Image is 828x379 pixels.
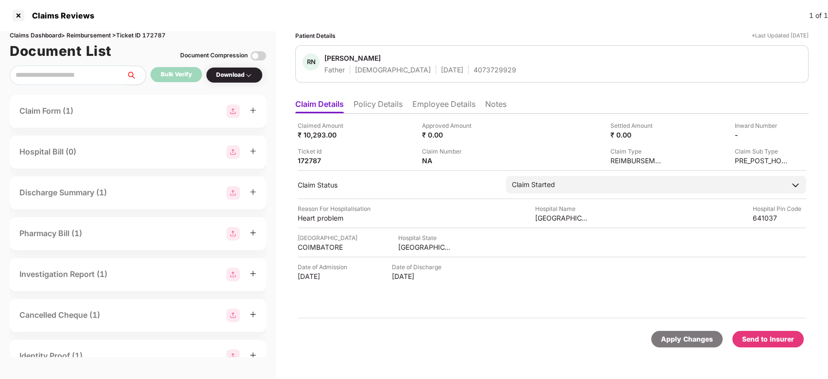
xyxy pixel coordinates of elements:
div: [DATE] [441,65,463,74]
li: Policy Details [354,99,403,113]
li: Notes [485,99,507,113]
div: 172787 [298,156,351,165]
div: Claims Dashboard > Reimbursement > Ticket ID 172787 [10,31,266,40]
div: RN [303,53,320,70]
div: Discharge Summary (1) [19,187,107,199]
div: Approved Amount [422,121,475,130]
div: Claimed Amount [298,121,351,130]
div: Date of Discharge [392,262,445,272]
span: search [126,71,146,79]
div: [DEMOGRAPHIC_DATA] [355,65,431,74]
div: Identity Proof (1) [19,350,83,362]
div: Heart problem [298,213,351,223]
img: svg+xml;base64,PHN2ZyBpZD0iR3JvdXBfMjg4MTMiIGRhdGEtbmFtZT0iR3JvdXAgMjg4MTMiIHhtbG5zPSJodHRwOi8vd3... [226,309,240,322]
div: - [735,130,788,139]
div: 641037 [753,213,806,223]
div: Bulk Verify [161,70,192,79]
div: Claim Sub Type [735,147,788,156]
span: plus [250,311,256,318]
div: Hospital Name [535,204,589,213]
div: [PERSON_NAME] [324,53,381,63]
li: Claim Details [295,99,344,113]
div: PRE_POST_HOSPITALIZATION_REIMBURSEMENT [735,156,788,165]
img: svg+xml;base64,PHN2ZyBpZD0iR3JvdXBfMjg4MTMiIGRhdGEtbmFtZT0iR3JvdXAgMjg4MTMiIHhtbG5zPSJodHRwOi8vd3... [226,227,240,241]
div: Inward Number [735,121,788,130]
div: [GEOGRAPHIC_DATA] [298,233,357,242]
div: Claim Started [512,179,555,190]
div: Apply Changes [661,334,713,345]
div: Claim Form (1) [19,105,73,117]
div: Hospital Pin Code [753,204,806,213]
img: svg+xml;base64,PHN2ZyBpZD0iR3JvdXBfMjg4MTMiIGRhdGEtbmFtZT0iR3JvdXAgMjg4MTMiIHhtbG5zPSJodHRwOi8vd3... [226,186,240,200]
button: search [126,66,146,85]
div: Father [324,65,345,74]
div: Reason For Hospitalisation [298,204,371,213]
div: Send to Insurer [742,334,794,345]
div: NA [422,156,475,165]
img: svg+xml;base64,PHN2ZyBpZD0iR3JvdXBfMjg4MTMiIGRhdGEtbmFtZT0iR3JvdXAgMjg4MTMiIHhtbG5zPSJodHRwOi8vd3... [226,145,240,159]
div: [DATE] [392,272,445,281]
div: Pharmacy Bill (1) [19,227,82,240]
div: Claim Type [610,147,664,156]
div: Claims Reviews [26,11,94,20]
img: svg+xml;base64,PHN2ZyBpZD0iRHJvcGRvd24tMzJ4MzIiIHhtbG5zPSJodHRwOi8vd3d3LnczLm9yZy8yMDAwL3N2ZyIgd2... [245,71,253,79]
div: Claim Number [422,147,475,156]
div: Hospital Bill (0) [19,146,76,158]
span: plus [250,270,256,277]
div: Download [216,70,253,80]
div: Claim Status [298,180,496,189]
span: plus [250,352,256,359]
div: ₹ 10,293.00 [298,130,351,139]
img: svg+xml;base64,PHN2ZyBpZD0iR3JvdXBfMjg4MTMiIGRhdGEtbmFtZT0iR3JvdXAgMjg4MTMiIHhtbG5zPSJodHRwOi8vd3... [226,104,240,118]
div: Cancelled Cheque (1) [19,309,100,321]
div: Date of Admission [298,262,351,272]
div: 1 of 1 [809,10,828,21]
span: plus [250,189,256,195]
div: [DATE] [298,272,351,281]
div: ₹ 0.00 [610,130,664,139]
div: Document Compression [180,51,248,60]
div: Settled Amount [610,121,664,130]
div: ₹ 0.00 [422,130,475,139]
span: plus [250,107,256,114]
div: Hospital State [398,233,452,242]
div: REIMBURSEMENT [610,156,664,165]
span: plus [250,229,256,236]
img: svg+xml;base64,PHN2ZyBpZD0iR3JvdXBfMjg4MTMiIGRhdGEtbmFtZT0iR3JvdXAgMjg4MTMiIHhtbG5zPSJodHRwOi8vd3... [226,349,240,363]
img: svg+xml;base64,PHN2ZyBpZD0iVG9nZ2xlLTMyeDMyIiB4bWxucz0iaHR0cDovL3d3dy53My5vcmcvMjAwMC9zdmciIHdpZH... [251,48,266,64]
li: Employee Details [412,99,475,113]
div: *Last Updated [DATE] [752,31,809,40]
div: Patient Details [295,31,336,40]
span: plus [250,148,256,155]
div: [GEOGRAPHIC_DATA] [398,242,452,252]
img: downArrowIcon [791,180,800,190]
div: Investigation Report (1) [19,268,107,280]
img: svg+xml;base64,PHN2ZyBpZD0iR3JvdXBfMjg4MTMiIGRhdGEtbmFtZT0iR3JvdXAgMjg4MTMiIHhtbG5zPSJodHRwOi8vd3... [226,268,240,281]
div: [GEOGRAPHIC_DATA] [535,213,589,223]
h1: Document List [10,40,112,62]
div: 4073729929 [473,65,516,74]
div: COIMBATORE [298,242,351,252]
div: Ticket Id [298,147,351,156]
